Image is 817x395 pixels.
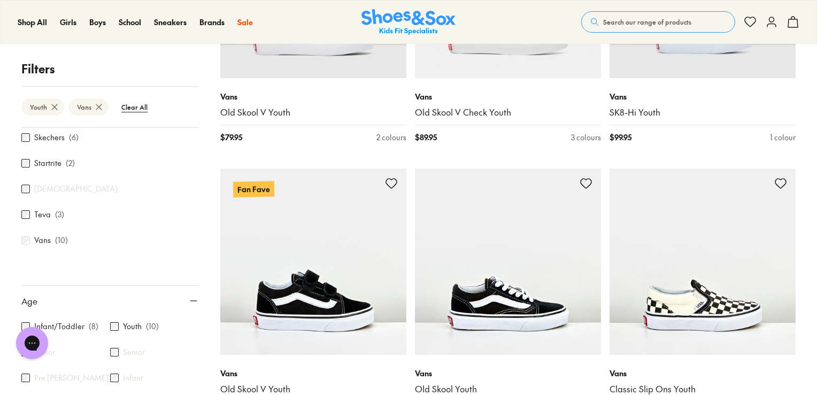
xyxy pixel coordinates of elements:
p: Fan Fave [233,181,274,197]
a: Old Skool V Youth [220,383,406,395]
span: $ 99.95 [610,132,631,143]
btn: Vans [68,98,109,116]
label: Teva [34,209,51,221]
a: Shoes & Sox [361,9,456,35]
a: Boys [89,17,106,28]
label: Infant/Toddler [34,321,84,332]
a: Girls [60,17,76,28]
a: Fan Fave [220,169,406,355]
span: Age [21,294,37,307]
span: Boys [89,17,106,27]
p: Filters [21,60,199,78]
p: Vans [415,368,601,379]
a: Old Skool V Check Youth [415,107,601,118]
p: ( 6 ) [69,132,79,143]
span: Shop All [18,17,47,27]
label: [DEMOGRAPHIC_DATA] [34,184,118,195]
label: Senior [123,347,145,358]
span: $ 79.95 [220,132,242,143]
p: Vans [610,91,796,102]
a: Old Skool Youth [415,383,601,395]
p: ( 8 ) [89,321,98,332]
span: Sneakers [154,17,187,27]
button: Search our range of products [581,11,735,33]
btn: Youth [21,98,64,116]
div: 1 colour [770,132,796,143]
a: SK8-Hi Youth [610,107,796,118]
iframe: Gorgias live chat messenger [11,323,53,363]
span: Search our range of products [603,17,691,27]
img: SNS_Logo_Responsive.svg [361,9,456,35]
div: 3 colours [571,132,601,143]
label: Pre [PERSON_NAME] [34,373,109,384]
a: Classic Slip Ons Youth [610,383,796,395]
label: Vans [34,235,51,246]
p: Vans [220,368,406,379]
p: ( 2 ) [66,158,75,169]
span: Brands [199,17,225,27]
p: ( 3 ) [55,209,64,221]
label: Startrite [34,158,61,169]
span: Sale [237,17,253,27]
span: $ 89.95 [415,132,437,143]
a: Sneakers [154,17,187,28]
p: Vans [415,91,601,102]
div: 2 colours [376,132,406,143]
label: Youth [123,321,142,332]
a: Sale [237,17,253,28]
p: ( 10 ) [146,321,159,332]
button: Age [21,286,199,316]
p: Vans [220,91,406,102]
p: ( 10 ) [55,235,68,246]
a: Shop All [18,17,47,28]
label: Skechers [34,132,65,143]
btn: Clear All [113,97,156,117]
span: Girls [60,17,76,27]
p: Vans [610,368,796,379]
span: School [119,17,141,27]
a: Old Skool V Youth [220,107,406,118]
label: Infant [123,373,143,384]
a: Brands [199,17,225,28]
a: School [119,17,141,28]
